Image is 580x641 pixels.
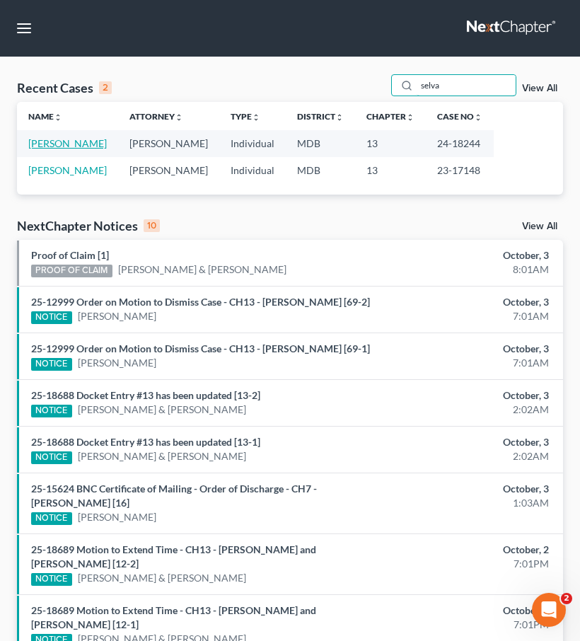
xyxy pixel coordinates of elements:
[385,435,549,449] div: October, 3
[219,157,286,183] td: Individual
[437,111,482,122] a: Case Nounfold_more
[118,130,219,156] td: [PERSON_NAME]
[406,113,414,122] i: unfold_more
[231,111,260,122] a: Typeunfold_more
[385,604,549,618] div: October, 2
[31,573,72,586] div: NOTICE
[355,130,426,156] td: 13
[385,248,549,262] div: October, 3
[31,342,370,354] a: 25-12999 Order on Motion to Dismiss Case - CH13 - [PERSON_NAME] [69-1]
[144,219,160,232] div: 10
[385,403,549,417] div: 2:02AM
[118,157,219,183] td: [PERSON_NAME]
[286,157,355,183] td: MDB
[54,113,62,122] i: unfold_more
[28,137,107,149] a: [PERSON_NAME]
[385,342,549,356] div: October, 3
[532,593,566,627] iframe: Intercom live chat
[426,130,494,156] td: 24-18244
[78,403,246,417] a: [PERSON_NAME] & [PERSON_NAME]
[118,262,286,277] a: [PERSON_NAME] & [PERSON_NAME]
[385,309,549,323] div: 7:01AM
[561,593,572,604] span: 2
[522,221,557,231] a: View All
[17,217,160,234] div: NextChapter Notices
[219,130,286,156] td: Individual
[385,295,549,309] div: October, 3
[417,75,516,96] input: Search by name...
[78,449,246,463] a: [PERSON_NAME] & [PERSON_NAME]
[474,113,482,122] i: unfold_more
[355,157,426,183] td: 13
[28,164,107,176] a: [PERSON_NAME]
[385,449,549,463] div: 2:02AM
[31,389,260,401] a: 25-18688 Docket Entry #13 has been updated [13-2]
[28,111,62,122] a: Nameunfold_more
[522,83,557,93] a: View All
[252,113,260,122] i: unfold_more
[31,405,72,417] div: NOTICE
[78,309,156,323] a: [PERSON_NAME]
[31,358,72,371] div: NOTICE
[99,81,112,94] div: 2
[31,296,370,308] a: 25-12999 Order on Motion to Dismiss Case - CH13 - [PERSON_NAME] [69-2]
[297,111,344,122] a: Districtunfold_more
[31,311,72,324] div: NOTICE
[31,604,316,630] a: 25-18689 Motion to Extend Time - CH13 - [PERSON_NAME] and [PERSON_NAME] [12-1]
[385,262,549,277] div: 8:01AM
[286,130,355,156] td: MDB
[31,451,72,464] div: NOTICE
[426,157,494,183] td: 23-17148
[385,482,549,496] div: October, 3
[31,512,72,525] div: NOTICE
[31,436,260,448] a: 25-18688 Docket Entry #13 has been updated [13-1]
[17,79,112,96] div: Recent Cases
[78,356,156,370] a: [PERSON_NAME]
[385,356,549,370] div: 7:01AM
[385,543,549,557] div: October, 2
[335,113,344,122] i: unfold_more
[385,557,549,571] div: 7:01PM
[385,388,549,403] div: October, 3
[78,571,246,585] a: [PERSON_NAME] & [PERSON_NAME]
[31,483,317,509] a: 25-15624 BNC Certificate of Mailing - Order of Discharge - CH7 - [PERSON_NAME] [16]
[78,510,156,524] a: [PERSON_NAME]
[31,265,112,277] div: PROOF OF CLAIM
[385,496,549,510] div: 1:03AM
[31,543,316,570] a: 25-18689 Motion to Extend Time - CH13 - [PERSON_NAME] and [PERSON_NAME] [12-2]
[175,113,183,122] i: unfold_more
[129,111,183,122] a: Attorneyunfold_more
[31,249,109,261] a: Proof of Claim [1]
[366,111,414,122] a: Chapterunfold_more
[385,618,549,632] div: 7:01PM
